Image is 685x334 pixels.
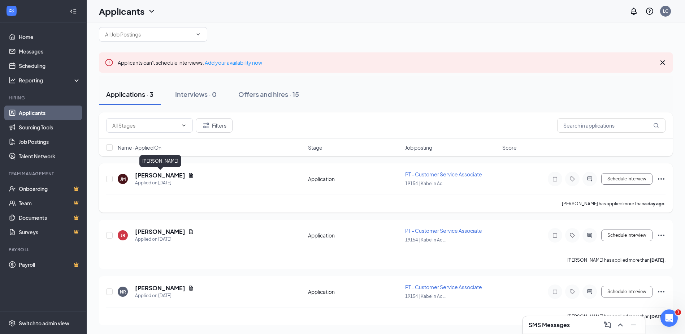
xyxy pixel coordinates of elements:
a: Sourcing Tools [19,120,81,134]
h5: [PERSON_NAME] [135,228,185,236]
svg: Ellipses [657,175,666,183]
a: DocumentsCrown [19,210,81,225]
div: Applied on [DATE] [135,236,194,243]
svg: Document [188,285,194,291]
a: TeamCrown [19,196,81,210]
svg: Note [551,232,559,238]
div: JR [121,232,125,239]
div: Applications · 3 [106,90,153,99]
div: [PERSON_NAME] [139,155,181,167]
svg: ActiveChat [585,232,594,238]
svg: ComposeMessage [603,321,612,329]
span: PT - Customer Service Associate [405,171,482,177]
svg: Notifications [629,7,638,16]
span: PT - Customer Service Associate [405,227,482,234]
button: Filter Filters [196,118,233,133]
svg: QuestionInfo [645,7,654,16]
p: [PERSON_NAME] has applied more than . [567,313,666,320]
span: 19154 | Kabelin Ac ... [405,181,446,186]
svg: Ellipses [657,231,666,240]
svg: Error [105,58,113,67]
span: 19154 | Kabelin Ac ... [405,294,446,299]
svg: ActiveChat [585,176,594,182]
h3: SMS Messages [529,321,570,329]
div: NR [120,289,126,295]
svg: Filter [202,121,211,130]
p: [PERSON_NAME] has applied more than . [567,257,666,263]
button: ComposeMessage [602,319,613,331]
b: a day ago [644,201,664,206]
div: Offers and hires · 15 [238,90,299,99]
a: Applicants [19,106,81,120]
a: OnboardingCrown [19,181,81,196]
span: Job posting [405,144,432,151]
div: Interviews · 0 [175,90,217,99]
a: Messages [19,44,81,59]
div: JM [120,176,126,182]
button: Schedule Interview [601,286,653,297]
a: Add your availability now [205,59,262,66]
div: Applied on [DATE] [135,292,194,299]
svg: Document [188,229,194,235]
span: Score [502,144,517,151]
div: LC [663,8,668,14]
svg: ChevronDown [147,7,156,16]
div: Team Management [9,171,79,177]
button: Minimize [628,319,639,331]
button: Schedule Interview [601,230,653,241]
span: 1 [675,309,681,315]
input: All Job Postings [105,30,192,38]
a: Scheduling [19,59,81,73]
div: Application [308,175,401,183]
svg: Document [188,172,194,178]
h5: [PERSON_NAME] [135,284,185,292]
div: Payroll [9,247,79,253]
h1: Applicants [99,5,144,17]
svg: Note [551,176,559,182]
svg: Tag [568,176,577,182]
svg: Note [551,289,559,295]
svg: Settings [9,320,16,327]
button: ChevronUp [615,319,626,331]
span: Stage [308,144,322,151]
svg: ChevronDown [181,123,187,128]
a: Talent Network [19,149,81,163]
div: Application [308,288,401,295]
a: SurveysCrown [19,225,81,239]
iframe: Intercom live chat [660,309,678,327]
div: Hiring [9,95,79,101]
input: Search in applications [557,118,666,133]
svg: ChevronDown [195,31,201,37]
div: Switch to admin view [19,320,69,327]
input: All Stages [112,121,178,129]
svg: Analysis [9,77,16,84]
a: PayrollCrown [19,257,81,272]
div: Reporting [19,77,81,84]
span: PT - Customer Service Associate [405,284,482,290]
svg: ActiveChat [585,289,594,295]
svg: Minimize [629,321,638,329]
b: [DATE] [650,314,664,319]
span: 19154 | Kabelin Ac ... [405,237,446,243]
button: Schedule Interview [601,173,653,185]
a: Home [19,30,81,44]
svg: MagnifyingGlass [653,123,659,128]
svg: Tag [568,232,577,238]
p: [PERSON_NAME] has applied more than . [562,201,666,207]
a: Job Postings [19,134,81,149]
svg: WorkstreamLogo [8,7,15,14]
div: Applied on [DATE] [135,179,194,187]
h5: [PERSON_NAME] [135,171,185,179]
svg: Cross [658,58,667,67]
span: Name · Applied On [118,144,161,151]
svg: Tag [568,289,577,295]
svg: Ellipses [657,287,666,296]
svg: Collapse [70,8,77,15]
b: [DATE] [650,257,664,263]
svg: ChevronUp [616,321,625,329]
span: Applicants can't schedule interviews. [118,59,262,66]
div: Application [308,232,401,239]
